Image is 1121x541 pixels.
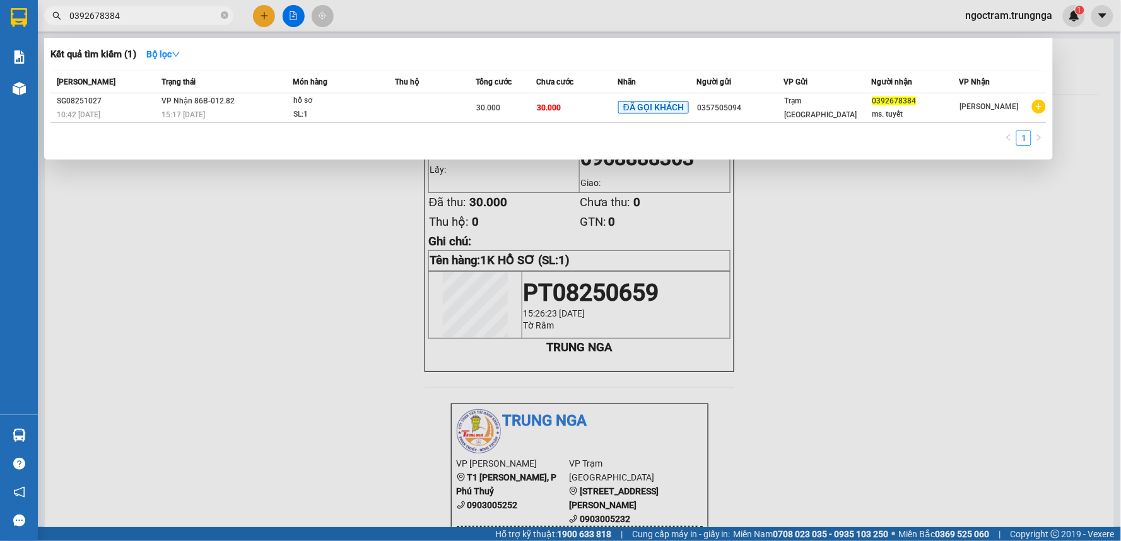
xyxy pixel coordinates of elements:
span: 15:17 [DATE] [161,110,205,119]
span: left [1005,134,1012,141]
span: Nhãn [618,78,636,86]
h3: Kết quả tìm kiếm ( 1 ) [50,48,136,61]
span: Người gửi [696,78,731,86]
span: question-circle [13,458,25,470]
div: SG08251027 [57,95,158,108]
span: 30.000 [477,103,501,112]
span: Chưa cước [537,78,574,86]
img: logo-vxr [11,8,27,27]
li: 1 [1016,131,1031,146]
span: VP Nhận [959,78,990,86]
span: plus-circle [1032,100,1046,113]
span: 0392678384 [872,96,917,105]
button: Bộ lọcdown [136,44,191,64]
div: hồ sơ [293,94,388,108]
strong: Bộ lọc [146,49,180,59]
span: Trạng thái [161,78,196,86]
img: warehouse-icon [13,429,26,442]
span: Món hàng [293,78,327,86]
button: left [1001,131,1016,146]
span: down [172,50,180,59]
span: right [1035,134,1043,141]
input: Tìm tên, số ĐT hoặc mã đơn [69,9,218,23]
span: ĐÃ GỌI KHÁCH [618,101,689,113]
div: ms. tuyết [872,108,959,121]
span: VP Gửi [784,78,808,86]
span: 10:42 [DATE] [57,110,100,119]
span: Người nhận [872,78,913,86]
img: solution-icon [13,50,26,64]
span: close-circle [221,11,228,19]
span: 30.000 [537,103,561,112]
span: close-circle [221,10,228,22]
a: 1 [1017,131,1031,145]
span: [PERSON_NAME] [57,78,115,86]
button: right [1031,131,1047,146]
div: SL: 1 [293,108,388,122]
span: Tổng cước [476,78,512,86]
div: 0357505094 [697,102,784,115]
img: warehouse-icon [13,82,26,95]
span: [PERSON_NAME] [960,102,1018,111]
span: notification [13,486,25,498]
span: message [13,515,25,526]
span: Trạm [GEOGRAPHIC_DATA] [785,96,857,119]
span: Thu hộ [396,78,420,86]
li: Previous Page [1001,131,1016,146]
span: search [52,11,61,20]
span: VP Nhận 86B-012.82 [161,96,235,105]
li: Next Page [1031,131,1047,146]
